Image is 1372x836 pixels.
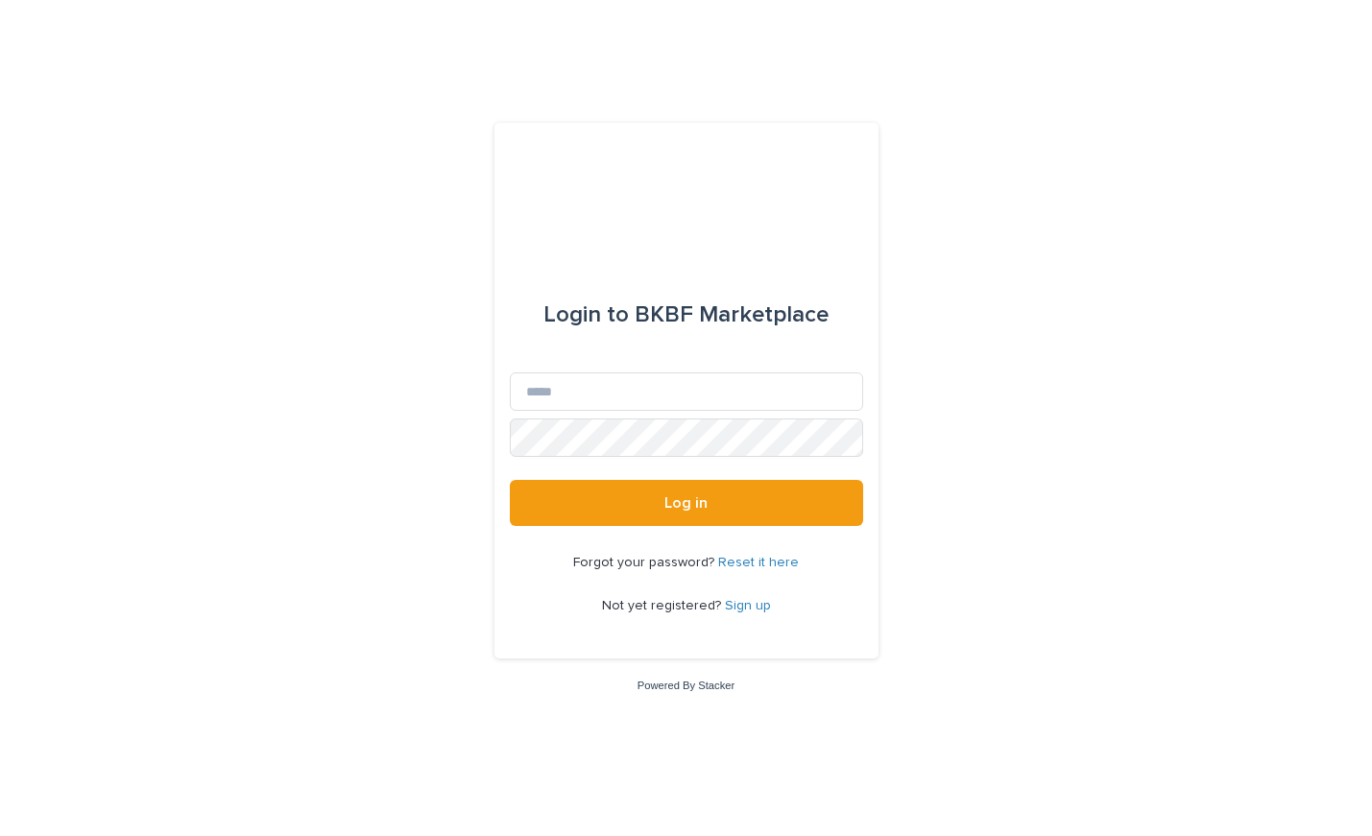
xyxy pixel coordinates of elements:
[510,480,863,526] button: Log in
[638,680,734,691] a: Powered By Stacker
[543,288,829,342] div: BKBF Marketplace
[718,556,799,569] a: Reset it here
[602,599,725,612] span: Not yet registered?
[664,495,708,511] span: Log in
[573,556,718,569] span: Forgot your password?
[590,169,782,227] img: l65f3yHPToSKODuEVUav
[543,303,629,326] span: Login to
[725,599,771,612] a: Sign up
